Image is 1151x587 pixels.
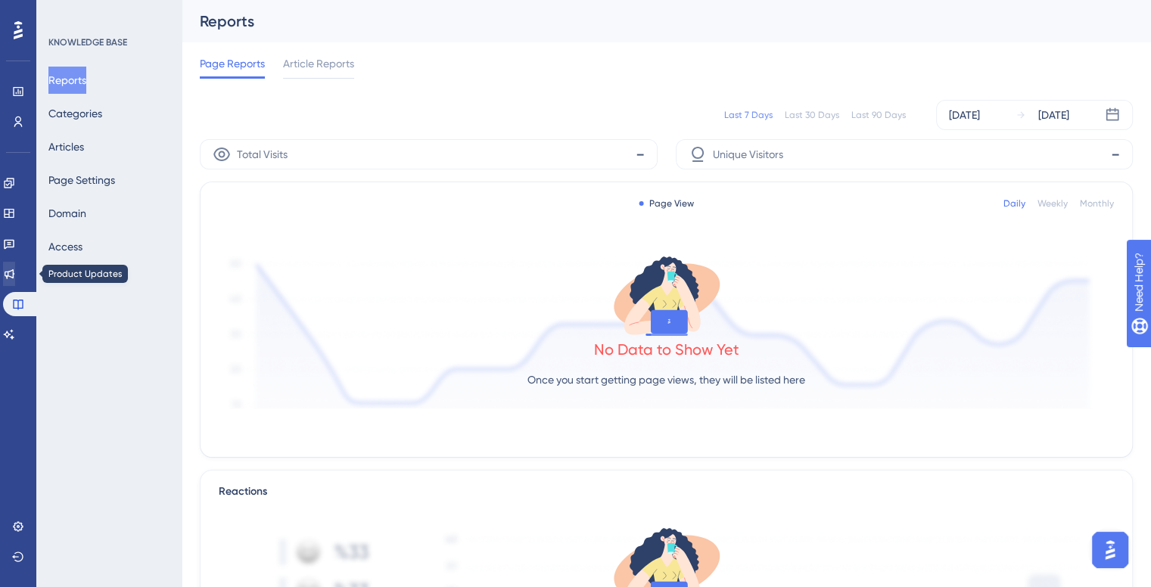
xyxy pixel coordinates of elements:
[48,166,115,194] button: Page Settings
[48,67,86,94] button: Reports
[1037,197,1068,210] div: Weekly
[1111,142,1120,166] span: -
[48,200,86,227] button: Domain
[200,11,1095,32] div: Reports
[237,145,288,163] span: Total Visits
[851,109,906,121] div: Last 90 Days
[283,54,354,73] span: Article Reports
[639,197,694,210] div: Page View
[1080,197,1114,210] div: Monthly
[1087,527,1133,573] iframe: UserGuiding AI Assistant Launcher
[713,145,783,163] span: Unique Visitors
[1003,197,1025,210] div: Daily
[594,339,739,360] div: No Data to Show Yet
[48,100,102,127] button: Categories
[527,371,805,389] p: Once you start getting page views, they will be listed here
[48,233,82,260] button: Access
[785,109,839,121] div: Last 30 Days
[48,36,127,48] div: KNOWLEDGE BASE
[949,106,980,124] div: [DATE]
[200,54,265,73] span: Page Reports
[636,142,645,166] span: -
[219,483,1114,501] div: Reactions
[1038,106,1069,124] div: [DATE]
[36,4,95,22] span: Need Help?
[48,133,84,160] button: Articles
[724,109,773,121] div: Last 7 Days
